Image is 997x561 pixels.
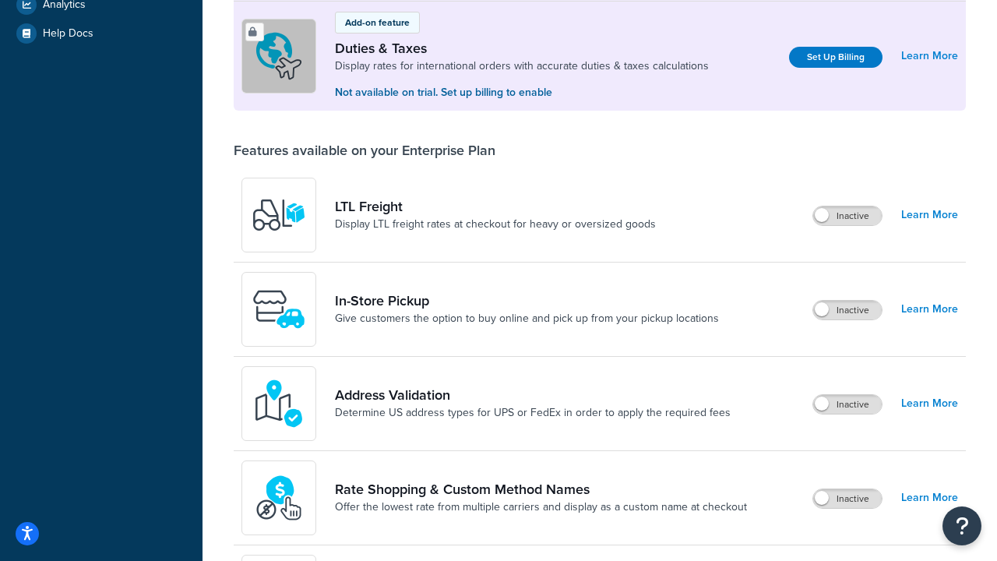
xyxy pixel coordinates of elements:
a: Give customers the option to buy online and pick up from your pickup locations [335,311,719,326]
img: kIG8fy0lQAAAABJRU5ErkJggg== [252,376,306,431]
p: Add-on feature [345,16,410,30]
label: Inactive [813,206,882,225]
img: y79ZsPf0fXUFUhFXDzUgf+ktZg5F2+ohG75+v3d2s1D9TjoU8PiyCIluIjV41seZevKCRuEjTPPOKHJsQcmKCXGdfprl3L4q7... [252,188,306,242]
a: Offer the lowest rate from multiple carriers and display as a custom name at checkout [335,499,747,515]
a: Set Up Billing [789,47,883,68]
a: LTL Freight [335,198,656,215]
label: Inactive [813,489,882,508]
img: wfgcfpwTIucLEAAAAASUVORK5CYII= [252,282,306,337]
a: Rate Shopping & Custom Method Names [335,481,747,498]
a: Duties & Taxes [335,40,709,57]
label: Inactive [813,395,882,414]
a: Help Docs [12,19,191,48]
a: Learn More [901,393,958,415]
img: icon-duo-feat-rate-shopping-ecdd8bed.png [252,471,306,525]
a: Display LTL freight rates at checkout for heavy or oversized goods [335,217,656,232]
label: Inactive [813,301,882,319]
a: Learn More [901,487,958,509]
p: Not available on trial. Set up billing to enable [335,84,709,101]
a: Address Validation [335,386,731,404]
a: In-Store Pickup [335,292,719,309]
div: Features available on your Enterprise Plan [234,142,495,159]
a: Learn More [901,45,958,67]
span: Help Docs [43,27,93,41]
a: Learn More [901,298,958,320]
button: Open Resource Center [942,506,981,545]
a: Learn More [901,204,958,226]
a: Display rates for international orders with accurate duties & taxes calculations [335,58,709,74]
a: Determine US address types for UPS or FedEx in order to apply the required fees [335,405,731,421]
